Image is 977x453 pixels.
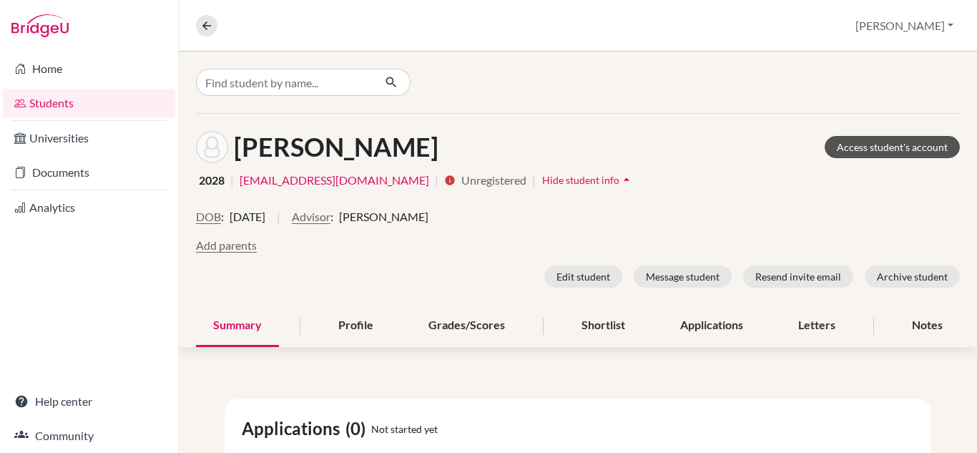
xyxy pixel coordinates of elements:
a: [EMAIL_ADDRESS][DOMAIN_NAME] [240,172,429,189]
a: Home [3,54,175,83]
a: Access student's account [825,136,960,158]
div: Applications [663,305,760,347]
span: [PERSON_NAME] [339,208,428,225]
div: Notes [895,305,960,347]
h1: [PERSON_NAME] [234,132,438,162]
a: Students [3,89,175,117]
button: Resend invite email [743,266,853,288]
button: DOB [196,208,221,225]
span: Hide student info [542,174,619,186]
span: : [330,208,333,225]
span: | [532,172,536,189]
span: : [221,208,224,225]
a: Universities [3,124,175,152]
button: Edit student [544,266,622,288]
div: Grades/Scores [411,305,522,347]
div: Shortlist [564,305,642,347]
span: Applications [242,416,345,442]
span: [DATE] [230,208,265,225]
a: Analytics [3,193,175,222]
span: Not started yet [371,422,438,437]
a: Documents [3,158,175,187]
img: Anna Chen's avatar [196,131,228,163]
input: Find student by name... [196,69,373,96]
button: Message student [634,266,732,288]
button: [PERSON_NAME] [849,12,960,39]
span: Unregistered [461,172,526,189]
button: Add parents [196,237,257,254]
button: Advisor [292,208,330,225]
button: Hide student infoarrow_drop_up [541,169,634,191]
a: Help center [3,387,175,416]
div: Profile [321,305,391,347]
span: 2028 [199,172,225,189]
button: Archive student [865,266,960,288]
div: Summary [196,305,279,347]
div: Letters [781,305,853,347]
a: Community [3,422,175,450]
span: | [230,172,234,189]
img: Bridge-U [11,14,69,37]
span: | [435,172,438,189]
span: (0) [345,416,371,442]
span: | [277,208,280,237]
i: info [444,175,456,186]
i: arrow_drop_up [619,172,634,187]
